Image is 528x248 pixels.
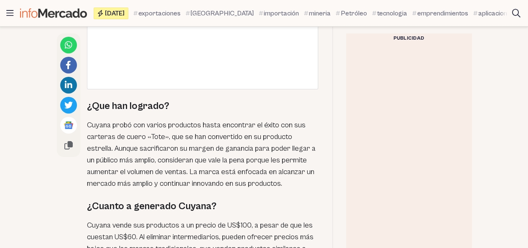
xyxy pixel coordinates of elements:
[20,8,87,18] img: Infomercado Ecuador logo
[87,99,319,113] h2: ¿Que han logrado?
[372,8,407,18] a: tecnologia
[377,8,407,18] span: tecnologia
[336,8,367,18] a: Petróleo
[64,120,74,130] img: Google News logo
[478,8,514,18] span: aplicaciones
[417,8,468,18] span: emprendimientos
[186,8,254,18] a: [GEOGRAPHIC_DATA]
[87,119,319,190] p: Cuyana probó con varios productos hasta encontrar el éxito con sus carteras de cuero «Tote», que ...
[346,33,472,43] div: Publicidad
[133,8,181,18] a: exportaciones
[309,8,331,18] span: mineria
[412,8,468,18] a: emprendimientos
[341,8,367,18] span: Petróleo
[138,8,181,18] span: exportaciones
[105,10,125,17] span: [DATE]
[473,8,514,18] a: aplicaciones
[304,8,331,18] a: mineria
[191,8,254,18] span: [GEOGRAPHIC_DATA]
[87,200,319,213] h2: ¿Cuanto a generado Cuyana?
[259,8,299,18] a: importación
[264,8,299,18] span: importación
